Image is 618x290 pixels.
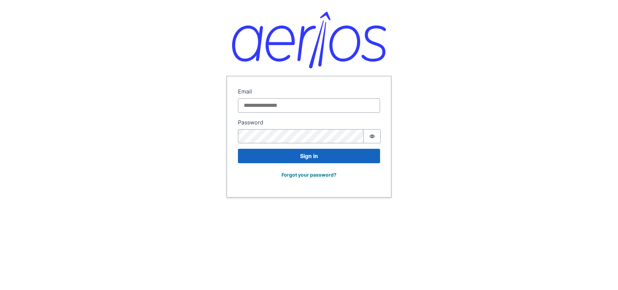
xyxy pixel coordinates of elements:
button: Sign in [238,149,380,163]
button: Forgot your password? [277,169,341,181]
img: Aerios logo [232,12,386,68]
button: Show password [364,129,381,143]
label: Email [238,87,380,96]
label: Password [238,118,380,126]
